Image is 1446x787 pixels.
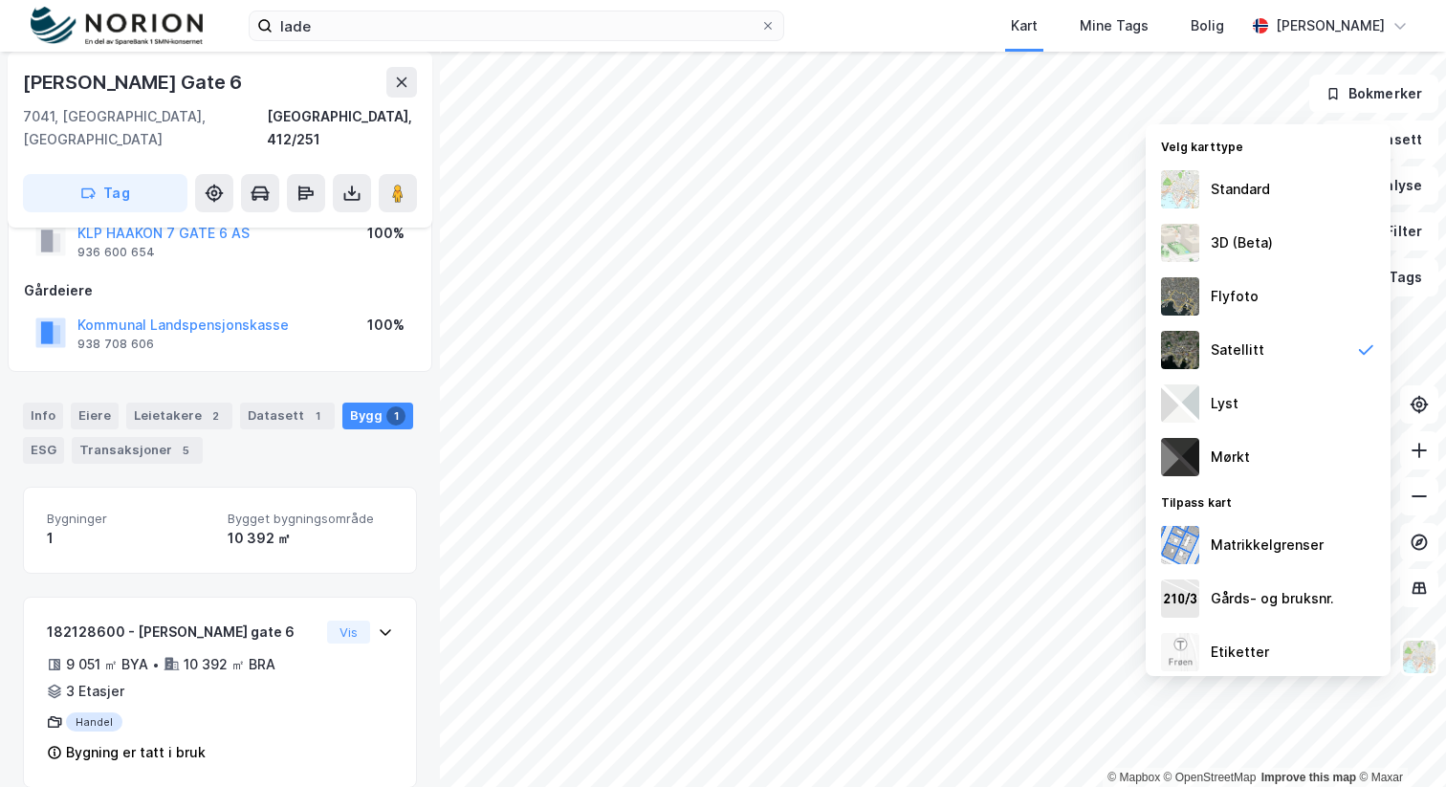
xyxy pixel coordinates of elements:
div: 100% [367,314,405,337]
div: Standard [1211,178,1270,201]
button: Bokmerker [1309,75,1438,113]
div: Velg karttype [1146,128,1391,163]
div: 100% [367,222,405,245]
div: Tilpass kart [1146,484,1391,518]
div: [GEOGRAPHIC_DATA], 412/251 [267,105,417,151]
div: 3 Etasjer [66,680,124,703]
span: Bygninger [47,511,212,527]
div: Gårds- og bruksnr. [1211,587,1334,610]
img: Z [1161,170,1199,208]
div: 2 [206,406,225,426]
button: Tags [1349,258,1438,296]
div: 3D (Beta) [1211,231,1273,254]
div: [PERSON_NAME] [1276,14,1385,37]
div: Flyfoto [1211,285,1259,308]
button: Vis [327,621,370,644]
div: 7041, [GEOGRAPHIC_DATA], [GEOGRAPHIC_DATA] [23,105,267,151]
img: Z [1401,639,1437,675]
div: 182128600 - [PERSON_NAME] gate 6 [47,621,319,644]
div: Matrikkelgrenser [1211,534,1324,557]
div: Mine Tags [1080,14,1149,37]
div: [PERSON_NAME] Gate 6 [23,67,246,98]
button: Filter [1347,212,1438,251]
img: cadastreBorders.cfe08de4b5ddd52a10de.jpeg [1161,526,1199,564]
div: Bygning er tatt i bruk [66,741,206,764]
button: Datasett [1322,120,1438,159]
div: Etiketter [1211,641,1269,664]
a: Improve this map [1261,771,1356,784]
span: Bygget bygningsområde [228,511,393,527]
div: Satellitt [1211,339,1264,361]
img: Z [1161,277,1199,316]
div: Bygg [342,403,413,429]
img: Z [1161,224,1199,262]
div: Kart [1011,14,1038,37]
img: 9k= [1161,331,1199,369]
div: 1 [386,406,405,426]
div: Mørkt [1211,446,1250,469]
div: Datasett [240,403,335,429]
input: Søk på adresse, matrikkel, gårdeiere, leietakere eller personer [273,11,760,40]
div: Transaksjoner [72,437,203,464]
div: Kontrollprogram for chat [1350,695,1446,787]
div: 9 051 ㎡ BYA [66,653,148,676]
div: 1 [47,527,212,550]
button: Tag [23,174,187,212]
div: Leietakere [126,403,232,429]
img: cadastreKeys.547ab17ec502f5a4ef2b.jpeg [1161,579,1199,618]
a: OpenStreetMap [1164,771,1257,784]
div: Info [23,403,63,429]
div: Lyst [1211,392,1238,415]
div: Bolig [1191,14,1224,37]
div: 5 [176,441,195,460]
div: 10 392 ㎡ BRA [184,653,275,676]
img: norion-logo.80e7a08dc31c2e691866.png [31,7,203,46]
div: 936 600 654 [77,245,155,260]
iframe: Chat Widget [1350,695,1446,787]
div: ESG [23,437,64,464]
img: nCdM7BzjoCAAAAAElFTkSuQmCC [1161,438,1199,476]
div: 1 [308,406,327,426]
div: • [152,657,160,672]
img: luj3wr1y2y3+OchiMxRmMxRlscgabnMEmZ7DJGWxyBpucwSZnsMkZbHIGm5zBJmewyRlscgabnMEmZ7DJGWxyBpucwSZnsMkZ... [1161,384,1199,423]
div: 10 392 ㎡ [228,527,393,550]
img: Z [1161,633,1199,671]
div: 938 708 606 [77,337,154,352]
div: Eiere [71,403,119,429]
div: Gårdeiere [24,279,416,302]
a: Mapbox [1107,771,1160,784]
